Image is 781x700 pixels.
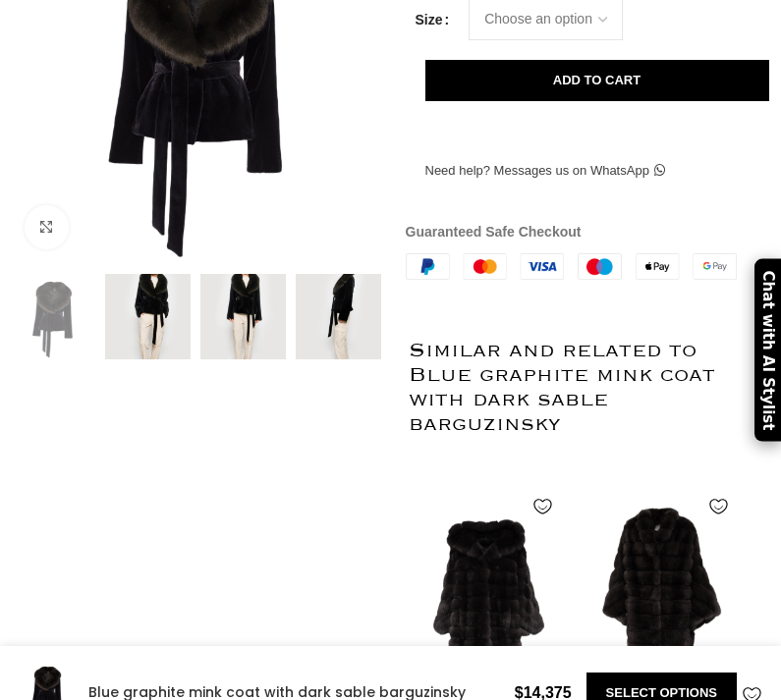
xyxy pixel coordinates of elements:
img: guaranteed-safe-checkout-bordered.j [406,253,738,280]
h2: Similar and related to Blue graphite mink coat with dark sable barguzinsky [409,299,741,476]
img: mink fur [200,274,286,359]
label: Size [416,9,450,30]
img: Coveti [10,274,95,359]
a: Need help? Messages us on WhatsApp [406,150,685,191]
strong: Guaranteed Safe Checkout [406,224,582,240]
img: Blue Mink fur Coats [105,274,191,359]
button: Add to cart [425,60,769,101]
